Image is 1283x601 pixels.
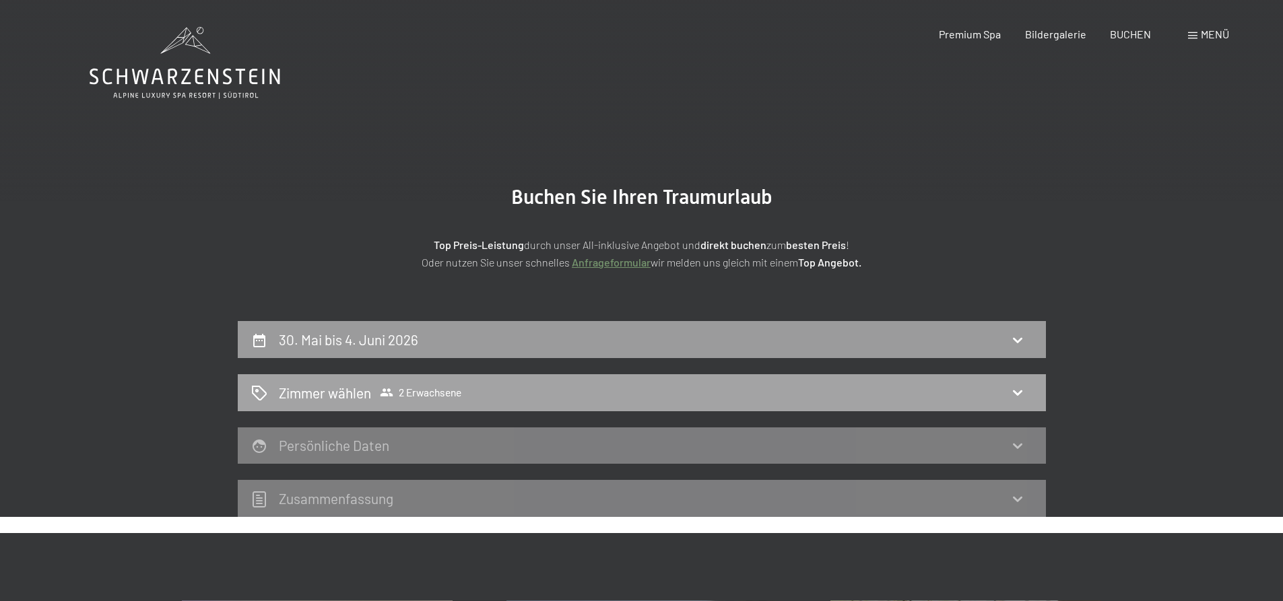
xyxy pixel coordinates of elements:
h2: Zimmer wählen [279,383,371,402]
a: Anfrageformular [572,256,651,269]
p: durch unser All-inklusive Angebot und zum ! Oder nutzen Sie unser schnelles wir melden uns gleich... [305,236,979,271]
h2: Zusammen­fassung [279,490,393,507]
span: Menü [1201,28,1229,40]
h2: Persönliche Daten [279,437,389,454]
strong: besten Preis [786,238,846,251]
h2: 30. Mai bis 4. Juni 2026 [279,331,418,348]
a: Bildergalerie [1025,28,1086,40]
a: Premium Spa [939,28,1001,40]
a: BUCHEN [1110,28,1151,40]
strong: Top Preis-Leistung [434,238,524,251]
strong: direkt buchen [700,238,766,251]
span: Buchen Sie Ihren Traumurlaub [511,185,772,209]
span: 2 Erwachsene [380,386,461,399]
strong: Top Angebot. [798,256,861,269]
